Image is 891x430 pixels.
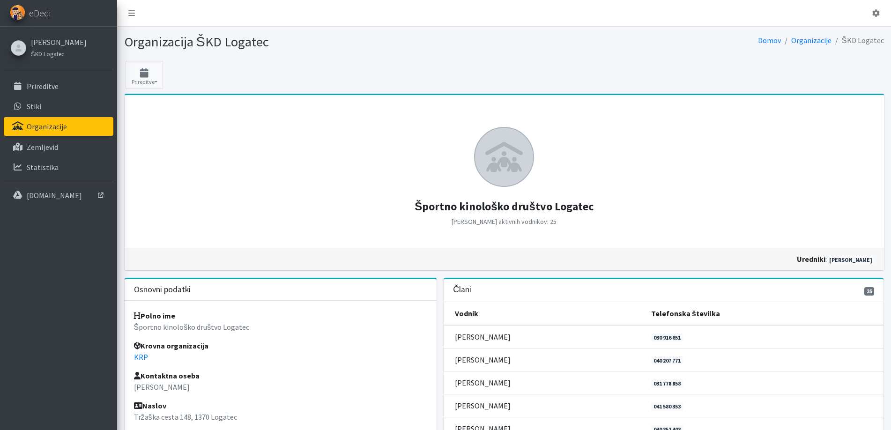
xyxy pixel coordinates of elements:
p: [DOMAIN_NAME] [27,191,82,200]
p: Športno kinološko društvo Logatec [134,321,428,333]
li: ŠKD Logatec [832,34,884,47]
td: [PERSON_NAME] [444,394,646,417]
p: Prireditve [27,82,59,91]
a: KRP [134,352,148,362]
a: Stiki [4,97,113,116]
p: Stiki [27,102,41,111]
a: 031 778 858 [651,379,683,388]
p: Tržaška cesta 148, 1370 Logatec [134,411,428,423]
a: Domov [758,36,781,45]
strong: Naslov [134,401,166,410]
a: Statistika [4,158,113,177]
button: Prireditve [126,61,163,89]
a: Organizacije [4,117,113,136]
a: Organizacije [791,36,832,45]
a: [PERSON_NAME] [31,37,87,48]
p: [PERSON_NAME] [134,381,428,393]
strong: Polno ime [134,311,175,320]
p: Organizacije [27,122,67,131]
a: [DOMAIN_NAME] [4,186,113,205]
p: Zemljevid [27,142,58,152]
td: [PERSON_NAME] [444,348,646,371]
strong: Kontaktna oseba [134,371,200,380]
a: 041 580 353 [651,402,683,411]
h1: Organizacija ŠKD Logatec [125,34,501,50]
strong: Krovna organizacija [134,341,208,350]
a: Prireditve [4,77,113,96]
a: 040 207 771 [651,356,683,365]
h3: Člani [453,285,471,295]
img: eDedi [10,5,25,20]
span: eDedi [29,6,51,20]
strong: uredniki [797,254,825,264]
h3: Osnovni podatki [134,285,191,295]
div: : [504,253,878,265]
a: ŠKD Logatec [31,48,87,59]
th: Vodnik [444,302,646,325]
td: [PERSON_NAME] [444,325,646,348]
th: Telefonska številka [646,302,884,325]
small: ŠKD Logatec [31,50,64,58]
td: [PERSON_NAME] [444,371,646,394]
span: 25 [864,287,875,296]
a: 030 916 651 [651,334,683,342]
small: [PERSON_NAME] aktivnih vodnikov: 25 [452,217,557,226]
a: Zemljevid [4,138,113,156]
strong: Športno kinološko društvo Logatec [415,199,594,214]
a: [PERSON_NAME] [827,256,875,264]
p: Statistika [27,163,59,172]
